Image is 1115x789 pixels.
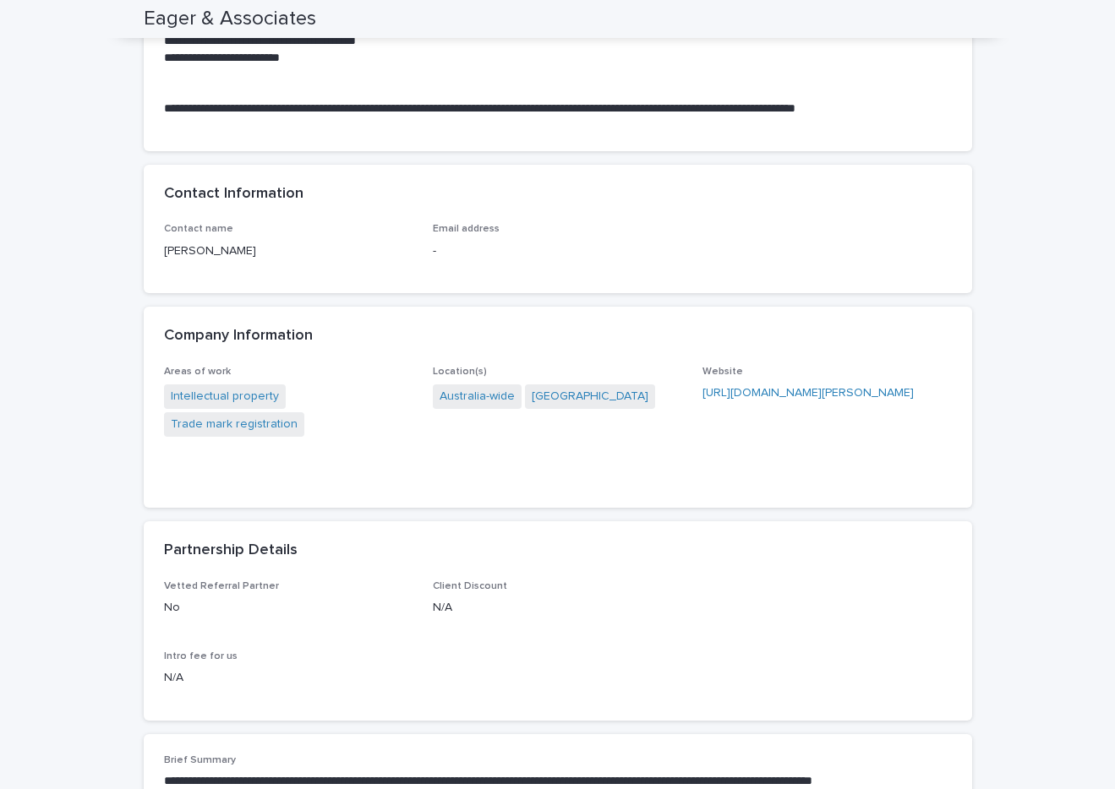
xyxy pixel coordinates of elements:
span: Intro fee for us [164,651,238,661]
span: Brief Summary [164,755,236,765]
h2: Company Information [164,327,313,346]
a: [GEOGRAPHIC_DATA] [532,388,648,405]
span: Vetted Referral Partner [164,581,279,591]
a: Australia-wide [440,388,515,405]
p: N/A [164,669,952,687]
span: Location(s) [433,367,487,377]
span: Contact name [164,224,233,234]
p: No [164,599,413,617]
h2: Partnership Details [164,541,298,560]
span: Areas of work [164,367,231,377]
p: - [433,242,682,260]
h2: Eager & Associates [144,7,316,31]
span: Website [702,367,743,377]
p: [PERSON_NAME] [164,242,413,260]
h2: Contact Information [164,185,303,204]
span: Email address [433,224,500,234]
a: Trade mark registration [171,416,298,433]
p: N/A [433,599,682,617]
a: Intellectual property [171,388,279,405]
span: Client Discount [433,581,507,591]
a: [URL][DOMAIN_NAME][PERSON_NAME] [702,387,914,399]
